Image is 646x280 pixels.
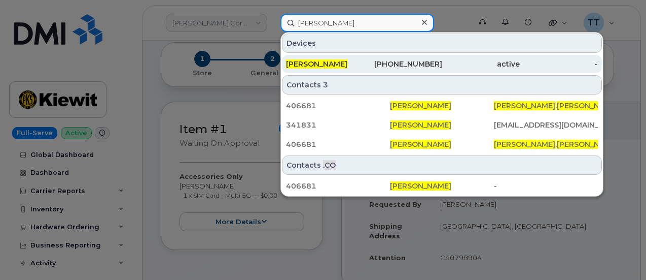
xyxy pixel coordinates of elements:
a: 406681[PERSON_NAME][PERSON_NAME].[PERSON_NAME]@[PERSON_NAME][DOMAIN_NAME] [282,97,602,115]
a: 406681[PERSON_NAME][PERSON_NAME].[PERSON_NAME]@[PERSON_NAME][DOMAIN_NAME] [282,135,602,153]
span: [PERSON_NAME] [390,101,451,110]
a: 406681[PERSON_NAME]- [282,177,602,195]
span: [PERSON_NAME] [557,101,618,110]
input: Find something... [280,14,434,32]
span: [PERSON_NAME] [286,59,347,69]
a: [PERSON_NAME][PHONE_NUMBER]active- [282,55,602,73]
div: 406681 [286,139,390,149]
div: - [494,181,598,191]
span: [PERSON_NAME] [494,140,555,149]
div: Devices [282,34,602,53]
div: 341831 [286,120,390,130]
div: . @[PERSON_NAME][DOMAIN_NAME] [494,101,598,111]
a: 341831[PERSON_NAME][EMAIL_ADDRESS][DOMAIN_NAME] [282,116,602,134]
div: [PHONE_NUMBER] [364,59,442,69]
span: [PERSON_NAME] [390,181,451,191]
div: 406681 [286,181,390,191]
iframe: Messenger Launcher [602,236,638,272]
div: . @[PERSON_NAME][DOMAIN_NAME] [494,139,598,149]
span: .CO [323,160,336,170]
span: [PERSON_NAME] [557,140,618,149]
div: - [520,59,598,69]
span: 3 [323,80,328,90]
div: [EMAIL_ADDRESS][DOMAIN_NAME] [494,120,598,130]
div: Contacts [282,155,602,175]
div: active [442,59,520,69]
span: [PERSON_NAME] [390,120,451,130]
div: 406681 [286,101,390,111]
span: [PERSON_NAME] [390,140,451,149]
span: [PERSON_NAME] [494,101,555,110]
div: Contacts [282,75,602,95]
